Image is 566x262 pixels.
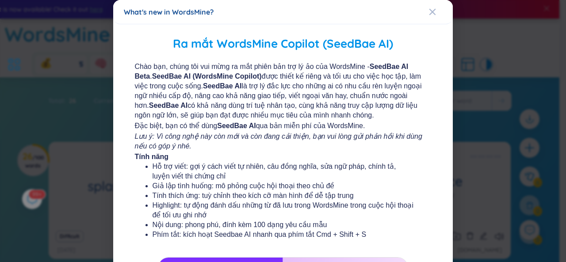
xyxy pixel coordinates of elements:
[126,35,440,53] h2: Ra mắt WordsMine Copilot (SeedBae AI)
[153,201,414,220] li: Highlight: tự động đánh dấu những từ đã lưu trong WordsMine trong cuộc hội thoại để tối ưu ghi nhớ
[153,220,414,230] li: Nội dung: phong phú, đính kèm 100 dạng yêu cầu mẫu
[124,7,442,17] div: What's new in WordsMine?
[152,72,262,80] b: SeedBae AI (WordsMine Copilot)
[203,82,241,90] b: SeedBae AI
[135,133,422,150] i: Lưu ý: Vì công nghệ này còn mới và còn đang cải thiện, bạn vui lòng gửi phản hồi khi dùng nếu có ...
[135,153,168,160] b: Tính năng
[149,102,187,109] b: SeedBae AI
[217,122,256,129] b: SeedBae AI
[153,191,414,201] li: Tính thích ứng: tuỳ chỉnh theo kích cỡ màn hình để dễ tập trung
[153,162,414,181] li: Hỗ trợ viết: gợi ý cách viết tự nhiên, câu đồng nghĩa, sửa ngữ pháp, chính tả, luyện viết thi chứ...
[153,230,414,239] li: Phím tắt: kích hoạt Seedbae AI nhanh qua phím tắt Cmd + Shift + S
[135,63,409,80] b: SeedBae AI Beta
[153,181,414,191] li: Giả lập tình huống: mô phỏng cuộc hội thoại theo chủ đề
[135,121,432,131] span: Đặc biệt, bạn có thể dùng qua bản miễn phí của WordsMine.
[135,62,432,120] span: Chào bạn, chúng tôi vui mừng ra mắt phiên bản trợ lý ảo của WordsMine - . được thiết kế riêng và ...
